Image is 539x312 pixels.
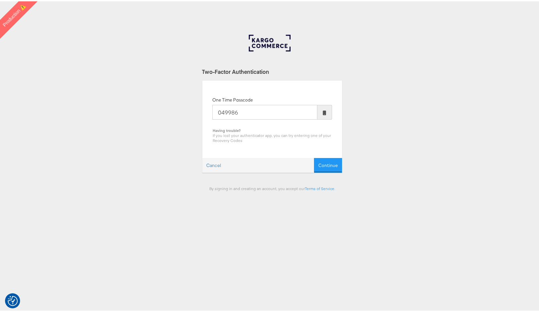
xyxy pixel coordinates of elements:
b: Having trouble? [213,127,241,132]
span: If you lost your authenticator app, you can try entering one of your Recovery Codes [213,132,331,142]
a: Cancel [202,157,225,171]
img: Revisit consent button [8,295,18,305]
button: Consent Preferences [8,295,18,305]
div: By signing in and creating an account, you accept our . [202,185,342,190]
label: One Time Passcode [212,96,253,102]
button: Continue [314,157,342,172]
div: Two-Factor Authentication [202,66,342,74]
input: Enter the code [212,104,317,118]
a: Terms of Service [305,185,334,190]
